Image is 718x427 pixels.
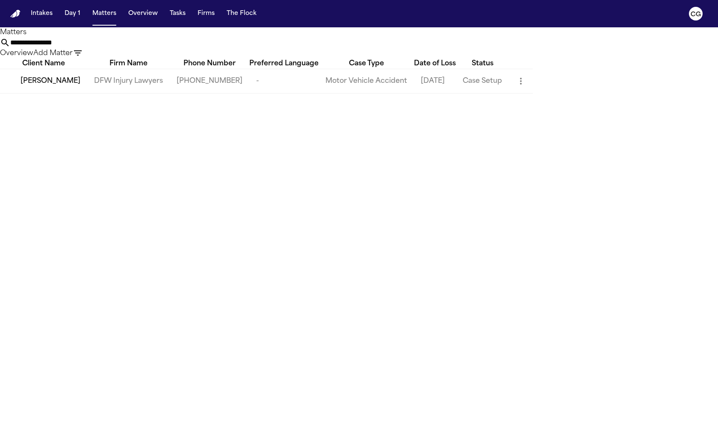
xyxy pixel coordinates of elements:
[194,6,218,21] button: Firms
[10,10,21,18] img: Finch Logo
[223,6,260,21] button: The Flock
[414,69,456,93] td: [DATE]
[456,69,509,93] td: Case Setup
[249,69,319,93] td: -
[249,58,319,69] div: Preferred Language
[170,69,249,93] td: [PHONE_NUMBER]
[166,6,189,21] button: Tasks
[89,6,120,21] button: Matters
[414,58,456,69] div: Date of Loss
[21,76,80,86] span: [PERSON_NAME]
[10,10,21,18] a: Home
[125,6,161,21] button: Overview
[170,58,249,69] div: Phone Number
[33,48,73,58] button: Add Matter
[456,58,509,69] div: Status
[61,6,84,21] button: Day 1
[27,6,56,21] button: Intakes
[87,69,170,93] td: DFW Injury Lawyers
[319,69,414,93] td: Motor Vehicle Accident
[87,58,170,69] div: Firm Name
[319,58,414,69] div: Case Type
